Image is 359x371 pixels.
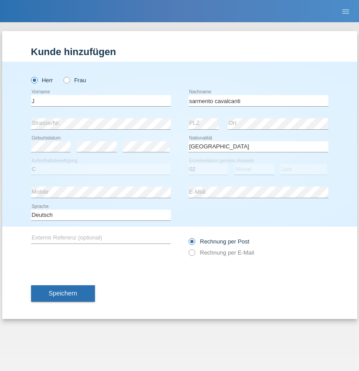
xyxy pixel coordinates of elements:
button: Speichern [31,285,95,302]
h1: Kunde hinzufügen [31,46,328,57]
input: Herr [31,77,37,83]
label: Rechnung per E-Mail [189,249,254,256]
a: menu [337,8,355,14]
input: Frau [63,77,69,83]
i: menu [341,7,350,16]
label: Rechnung per Post [189,238,249,245]
label: Frau [63,77,86,84]
span: Speichern [49,290,77,297]
input: Rechnung per Post [189,238,194,249]
input: Rechnung per E-Mail [189,249,194,260]
label: Herr [31,77,53,84]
